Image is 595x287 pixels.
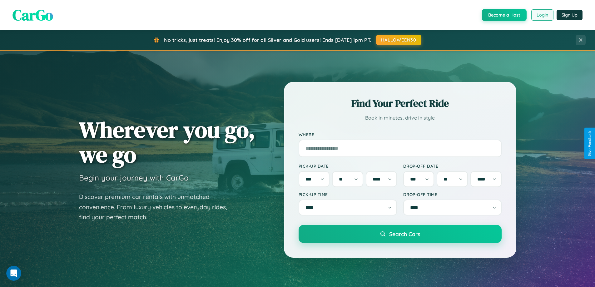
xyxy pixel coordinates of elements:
[299,192,397,197] label: Pick-up Time
[12,5,53,25] span: CarGo
[299,96,502,110] h2: Find Your Perfect Ride
[79,192,235,222] p: Discover premium car rentals with unmatched convenience. From luxury vehicles to everyday rides, ...
[403,192,502,197] label: Drop-off Time
[588,131,592,156] div: Give Feedback
[299,132,502,137] label: Where
[299,163,397,169] label: Pick-up Date
[482,9,527,21] button: Become a Host
[79,173,189,182] h3: Begin your journey with CarGo
[299,113,502,122] p: Book in minutes, drive in style
[299,225,502,243] button: Search Cars
[389,230,420,237] span: Search Cars
[79,117,255,167] h1: Wherever you go, we go
[531,9,553,21] button: Login
[376,35,421,45] button: HALLOWEEN30
[557,10,583,20] button: Sign Up
[6,266,21,281] iframe: Intercom live chat
[403,163,502,169] label: Drop-off Date
[164,37,371,43] span: No tricks, just treats! Enjoy 30% off for all Silver and Gold users! Ends [DATE] 1pm PT.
